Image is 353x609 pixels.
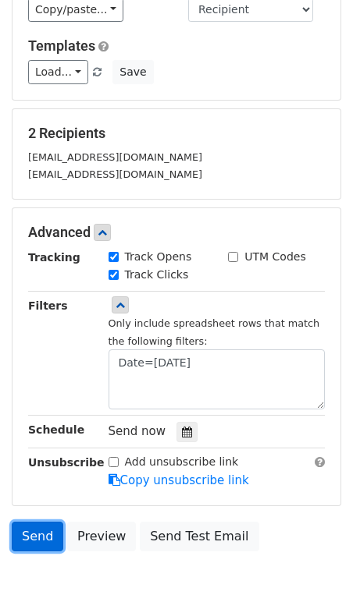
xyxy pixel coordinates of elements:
iframe: Chat Widget [275,534,353,609]
button: Save [112,60,153,84]
strong: Schedule [28,423,84,436]
label: UTM Codes [244,249,305,265]
strong: Tracking [28,251,80,264]
a: Send [12,522,63,551]
a: Preview [67,522,136,551]
strong: Unsubscribe [28,456,105,469]
h5: Advanced [28,224,325,241]
a: Templates [28,37,95,54]
strong: Filters [28,299,68,312]
span: Send now [109,424,166,438]
h5: 2 Recipients [28,125,325,142]
small: Only include spreadsheet rows that match the following filters: [109,317,320,347]
label: Add unsubscribe link [125,454,239,470]
label: Track Clicks [125,267,189,283]
small: [EMAIL_ADDRESS][DOMAIN_NAME] [28,151,202,163]
label: Track Opens [125,249,192,265]
a: Load... [28,60,88,84]
small: [EMAIL_ADDRESS][DOMAIN_NAME] [28,168,202,180]
a: Send Test Email [140,522,259,551]
a: Copy unsubscribe link [109,473,249,487]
